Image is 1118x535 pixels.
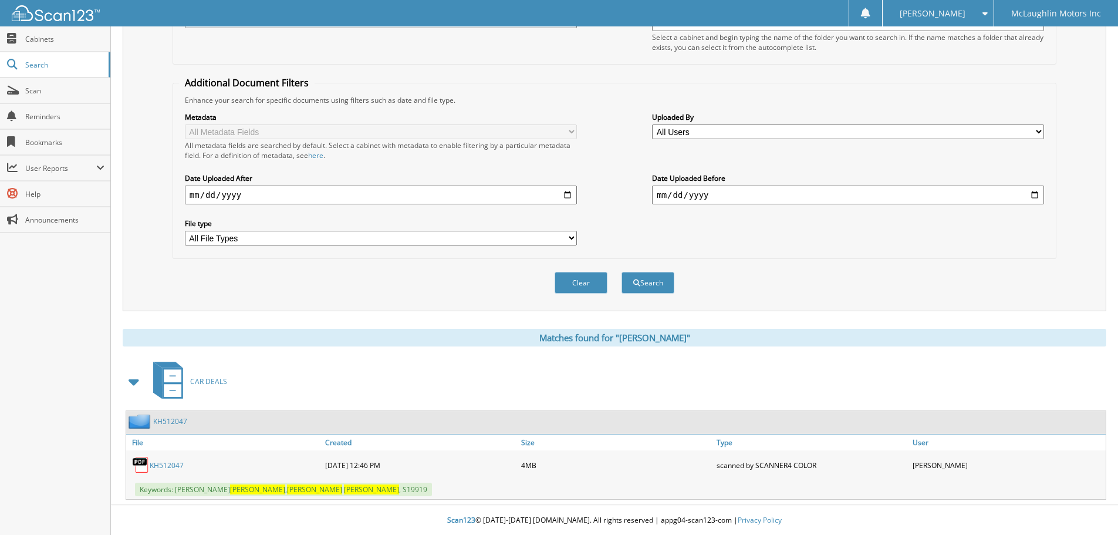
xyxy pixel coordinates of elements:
div: [DATE] 12:46 PM [322,453,518,477]
span: [PERSON_NAME] [900,10,965,17]
span: Scan [25,86,104,96]
label: Uploaded By [652,112,1044,122]
span: Keywords: [PERSON_NAME] , , S19919 [135,483,432,496]
label: File type [185,218,577,228]
a: Size [518,435,714,450]
a: User [910,435,1106,450]
a: Type [714,435,910,450]
span: User Reports [25,163,96,173]
span: Scan123 [447,515,475,525]
a: here [308,150,323,160]
span: Announcements [25,215,104,225]
input: end [652,186,1044,204]
img: PDF.png [132,456,150,474]
div: [PERSON_NAME] [910,453,1106,477]
label: Date Uploaded Before [652,173,1044,183]
span: Bookmarks [25,137,104,147]
button: Clear [555,272,607,294]
a: Created [322,435,518,450]
div: scanned by SCANNER4 COLOR [714,453,910,477]
div: 4MB [518,453,714,477]
img: folder2.png [129,414,153,429]
label: Metadata [185,112,577,122]
a: Privacy Policy [738,515,782,525]
span: Search [25,60,103,70]
div: © [DATE]-[DATE] [DOMAIN_NAME]. All rights reserved | appg04-scan123-com | [111,506,1118,535]
img: scan123-logo-white.svg [12,5,100,21]
iframe: Chat Widget [1059,479,1118,535]
span: [PERSON_NAME] [230,484,285,494]
legend: Additional Document Filters [179,76,315,89]
span: [PERSON_NAME] [344,484,399,494]
a: KH512047 [150,460,184,470]
label: Date Uploaded After [185,173,577,183]
span: Reminders [25,112,104,122]
span: CAR DEALS [190,376,227,386]
input: start [185,186,577,204]
a: KH512047 [153,416,187,426]
span: Help [25,189,104,199]
div: All metadata fields are searched by default. Select a cabinet with metadata to enable filtering b... [185,140,577,160]
a: CAR DEALS [146,358,227,405]
span: Cabinets [25,34,104,44]
a: File [126,435,322,450]
div: Matches found for "[PERSON_NAME]" [123,329,1106,346]
div: Select a cabinet and begin typing the name of the folder you want to search in. If the name match... [652,32,1044,52]
span: McLaughlin Motors Inc [1011,10,1101,17]
span: [PERSON_NAME] [287,484,342,494]
div: Enhance your search for specific documents using filters such as date and file type. [179,95,1050,105]
button: Search [622,272,674,294]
